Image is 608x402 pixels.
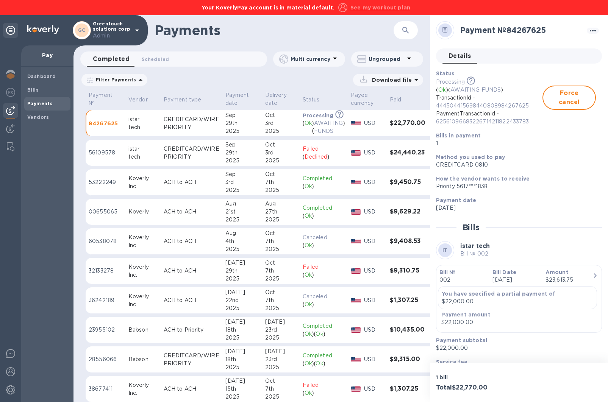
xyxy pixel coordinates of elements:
[225,355,259,363] div: 18th
[351,386,361,392] img: USD
[549,89,589,107] span: Force cancel
[436,197,477,203] b: Payment date
[265,267,297,275] div: 7th
[225,127,259,135] div: 2025
[225,363,259,371] div: 2025
[93,21,131,40] p: Greentouch solutions corp
[303,271,345,279] div: ( )
[265,229,297,237] div: Oct
[225,245,259,253] div: 2025
[265,245,297,253] div: 2025
[265,259,297,267] div: Oct
[303,96,330,104] span: Status
[225,170,259,178] div: Sep
[303,360,345,368] div: ( ) ( )
[225,318,259,326] div: [DATE]
[436,176,530,182] b: How the vendor wants to receive
[303,242,345,249] div: ( )
[265,111,297,119] div: Oct
[439,276,486,284] p: 002
[225,304,259,312] div: 2025
[265,347,297,355] div: [DATE]
[78,27,86,33] b: GC
[305,212,312,220] p: Ok
[265,91,297,107] span: Delivery date
[89,326,122,334] p: 23955102
[265,275,297,283] div: 2025
[305,389,312,397] p: Ok
[291,55,330,63] p: Multi currency
[265,91,287,107] p: Delivery date
[128,355,158,363] div: Babson
[128,263,158,271] div: Koverly
[545,276,592,284] div: $23,613.75
[305,242,312,249] p: Ok
[128,326,158,334] div: Babson
[225,178,259,186] div: 3rd
[305,271,312,279] p: Ok
[128,175,158,182] div: Koverly
[128,234,158,242] div: Koverly
[436,132,481,139] b: Bills in payment
[436,374,516,381] p: 1 bill
[164,178,219,186] p: ACH to ACH
[265,393,297,401] div: 2025
[89,267,122,275] p: 32133278
[225,377,259,385] div: [DATE]
[436,182,596,190] div: Priority 5617***1838
[436,359,468,365] b: Service fee
[303,204,345,212] p: Completed
[351,239,361,244] img: USD
[316,360,323,368] p: Ok
[436,265,602,333] button: Bill №002Bill Date[DATE]Amount$23,613.75You have specified a partial payment of$22,000.00Payment ...
[303,389,345,397] div: ( )
[27,25,59,34] img: Logo
[164,96,202,104] p: Payment type
[128,115,158,123] div: istar
[303,381,345,389] p: Failed
[351,357,361,362] img: USD
[441,318,494,326] div: $22,000.00
[225,141,259,149] div: Sep
[265,178,297,186] div: 7th
[436,139,596,147] p: 1
[27,51,67,59] p: Pay
[303,119,345,135] div: ( ) ( )
[460,242,490,249] b: istar tech
[164,267,219,275] p: ACH to ACH
[265,208,297,216] div: 27th
[128,389,158,397] div: Inc.
[303,234,345,242] p: Canceled
[225,259,259,267] div: [DATE]
[492,276,539,284] p: [DATE]
[436,161,596,169] div: CREDITCARD 0810
[225,237,259,245] div: 4th
[128,271,158,279] div: Inc.
[89,296,122,304] p: 36242189
[225,229,259,237] div: Aug
[350,5,410,11] u: See my workout plan
[390,96,402,104] p: Paid
[164,96,211,104] span: Payment type
[390,356,427,363] h3: $9,315.00
[265,304,297,312] div: 2025
[265,288,297,296] div: Oct
[93,76,136,83] p: Filter Payments
[225,208,259,216] div: 21st
[351,180,361,185] img: USD
[128,182,158,190] div: Inc.
[442,291,556,297] b: You have specified a partial payment of
[27,114,49,120] b: Vendors
[265,363,297,371] div: 2025
[265,149,297,157] div: 3rd
[265,385,297,393] div: 7th
[364,267,383,275] p: USD
[351,209,361,215] img: USD
[436,94,543,110] p: TransactionId -
[351,121,361,126] img: USD
[225,385,259,393] div: 15th
[351,327,361,333] img: USD
[463,223,480,232] h2: Bills
[303,175,345,182] p: Completed
[436,344,596,352] p: $22,000.00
